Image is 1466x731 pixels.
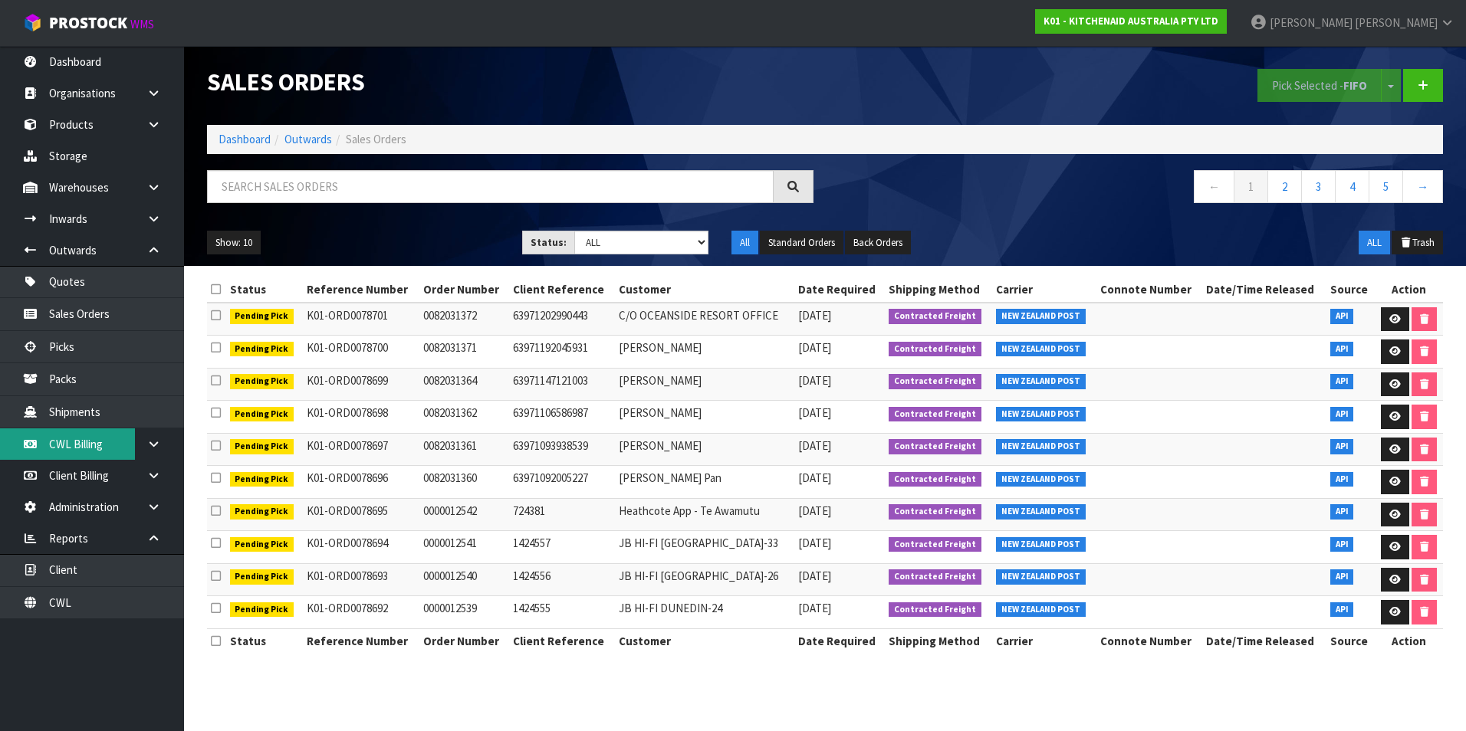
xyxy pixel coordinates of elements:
[346,132,406,146] span: Sales Orders
[230,537,294,552] span: Pending Pick
[303,433,419,466] td: K01-ORD0078697
[615,466,794,499] td: [PERSON_NAME] Pan
[230,439,294,454] span: Pending Pick
[509,596,615,629] td: 1424555
[889,374,981,389] span: Contracted Freight
[230,472,294,487] span: Pending Pick
[303,277,419,302] th: Reference Number
[731,231,758,255] button: All
[1267,170,1302,203] a: 2
[845,231,911,255] button: Back Orders
[615,303,794,336] td: C/O OCEANSIDE RESORT OFFICE
[798,438,831,453] span: [DATE]
[419,498,509,531] td: 0000012542
[419,466,509,499] td: 0082031360
[1375,628,1443,653] th: Action
[1402,170,1443,203] a: →
[303,368,419,401] td: K01-ORD0078699
[885,277,992,302] th: Shipping Method
[794,628,886,653] th: Date Required
[992,628,1096,653] th: Carrier
[509,563,615,596] td: 1424556
[615,401,794,434] td: [PERSON_NAME]
[509,368,615,401] td: 63971147121003
[531,236,567,249] strong: Status:
[798,373,831,388] span: [DATE]
[996,472,1086,487] span: NEW ZEALAND POST
[615,336,794,369] td: [PERSON_NAME]
[889,569,981,585] span: Contracted Freight
[996,504,1086,520] span: NEW ZEALAND POST
[230,504,294,520] span: Pending Pick
[798,470,831,485] span: [DATE]
[509,336,615,369] td: 63971192045931
[1330,472,1354,487] span: API
[230,602,294,618] span: Pending Pick
[794,277,886,302] th: Date Required
[1330,342,1354,357] span: API
[419,277,509,302] th: Order Number
[1035,9,1227,34] a: K01 - KITCHENAID AUSTRALIA PTY LTD
[419,531,509,564] td: 0000012541
[303,336,419,369] td: K01-ORD0078700
[130,17,154,31] small: WMS
[1202,628,1326,653] th: Date/Time Released
[49,13,127,33] span: ProStock
[419,303,509,336] td: 0082031372
[1257,69,1382,102] button: Pick Selected -FIFO
[1301,170,1336,203] a: 3
[760,231,843,255] button: Standard Orders
[837,170,1443,208] nav: Page navigation
[889,602,981,618] span: Contracted Freight
[615,628,794,653] th: Customer
[226,277,303,302] th: Status
[303,466,419,499] td: K01-ORD0078696
[219,132,271,146] a: Dashboard
[996,407,1086,422] span: NEW ZEALAND POST
[996,342,1086,357] span: NEW ZEALAND POST
[419,401,509,434] td: 0082031362
[889,537,981,552] span: Contracted Freight
[1330,537,1354,552] span: API
[889,342,981,357] span: Contracted Freight
[1392,231,1443,255] button: Trash
[1330,602,1354,618] span: API
[509,277,615,302] th: Client Reference
[1330,439,1354,454] span: API
[615,563,794,596] td: JB HI-FI [GEOGRAPHIC_DATA]-26
[284,132,332,146] a: Outwards
[1330,569,1354,585] span: API
[1335,170,1369,203] a: 4
[798,405,831,420] span: [DATE]
[303,303,419,336] td: K01-ORD0078701
[996,374,1086,389] span: NEW ZEALAND POST
[996,537,1086,552] span: NEW ZEALAND POST
[207,231,261,255] button: Show: 10
[1194,170,1234,203] a: ←
[509,531,615,564] td: 1424557
[509,628,615,653] th: Client Reference
[1330,407,1354,422] span: API
[419,596,509,629] td: 0000012539
[1330,504,1354,520] span: API
[509,498,615,531] td: 724381
[1202,277,1326,302] th: Date/Time Released
[230,342,294,357] span: Pending Pick
[1375,277,1443,302] th: Action
[885,628,992,653] th: Shipping Method
[798,601,831,615] span: [DATE]
[1326,628,1375,653] th: Source
[230,407,294,422] span: Pending Pick
[615,277,794,302] th: Customer
[1270,15,1353,30] span: [PERSON_NAME]
[230,309,294,324] span: Pending Pick
[1330,309,1354,324] span: API
[1369,170,1403,203] a: 5
[226,628,303,653] th: Status
[419,563,509,596] td: 0000012540
[303,628,419,653] th: Reference Number
[303,401,419,434] td: K01-ORD0078698
[889,504,981,520] span: Contracted Freight
[992,277,1096,302] th: Carrier
[1096,277,1202,302] th: Connote Number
